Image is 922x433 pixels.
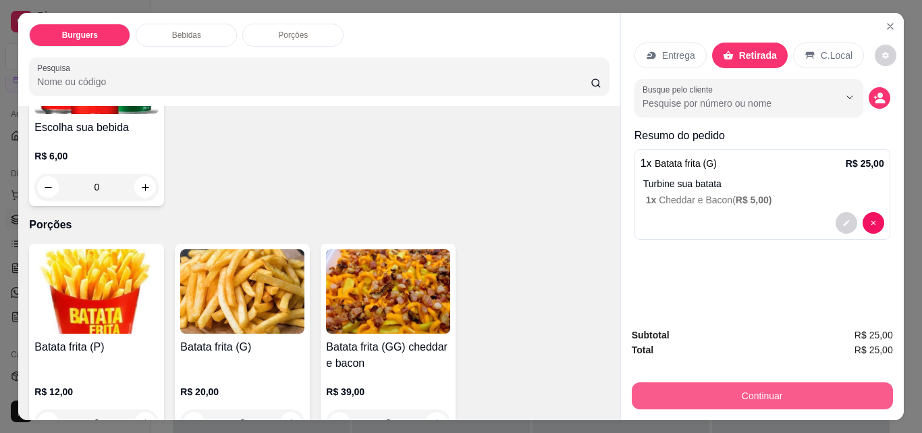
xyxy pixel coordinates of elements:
[37,62,75,74] label: Pesquisa
[641,155,717,172] p: 1 x
[875,45,896,66] button: decrease-product-quantity
[821,49,852,62] p: C.Local
[632,330,670,340] strong: Subtotal
[180,385,304,399] p: R$ 20,00
[632,382,893,409] button: Continuar
[29,217,609,233] p: Porções
[662,49,695,62] p: Entrega
[863,212,884,234] button: decrease-product-quantity
[172,30,201,41] p: Bebidas
[643,177,884,190] p: Turbine sua batata
[34,339,159,355] h4: Batata frita (P)
[62,30,98,41] p: Burguers
[855,342,893,357] span: R$ 25,00
[326,385,450,399] p: R$ 39,00
[632,345,653,355] strong: Total
[879,16,901,37] button: Close
[846,157,884,170] p: R$ 25,00
[326,249,450,334] img: product-image
[643,97,817,110] input: Busque pelo cliente
[634,128,890,144] p: Resumo do pedido
[646,193,884,207] p: Cheddar e Bacon (
[855,328,893,342] span: R$ 25,00
[34,120,159,136] h4: Escolha sua bebida
[34,149,159,163] p: R$ 6,00
[180,249,304,334] img: product-image
[839,86,861,108] button: Show suggestions
[646,195,659,205] span: 1 x
[278,30,308,41] p: Porções
[736,195,772,205] span: R$ 5,00 )
[739,49,777,62] p: Retirada
[34,249,159,334] img: product-image
[180,339,304,355] h4: Batata frita (G)
[643,84,717,95] label: Busque pelo cliente
[655,158,717,169] span: Batata frita (G)
[37,75,591,88] input: Pesquisa
[836,212,857,234] button: decrease-product-quantity
[869,87,890,109] button: decrease-product-quantity
[34,385,159,399] p: R$ 12,00
[326,339,450,372] h4: Batata frita (GG) cheddar e bacon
